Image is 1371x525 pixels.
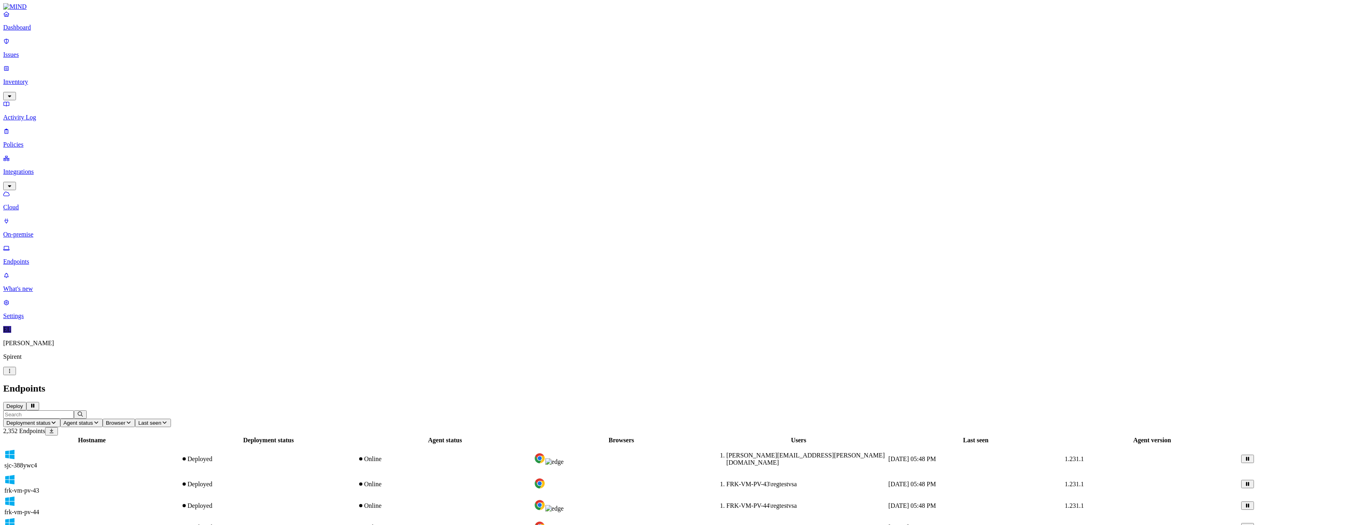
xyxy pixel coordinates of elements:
img: windows [4,449,16,460]
div: Last seen [888,437,1063,444]
span: FRK-VM-PV-44\regtestvsa [726,502,797,509]
a: MIND [3,3,1368,10]
span: frk-vm-pv-44 [4,509,39,515]
img: windows [4,474,16,485]
a: Activity Log [3,100,1368,121]
img: chrome [534,478,545,489]
span: [PERSON_NAME][EMAIL_ADDRESS][PERSON_NAME][DOMAIN_NAME] [726,452,884,466]
img: chrome [534,499,545,511]
p: Inventory [3,78,1368,86]
div: Online [358,455,532,463]
p: Settings [3,312,1368,320]
span: sjc-388ywc4 [4,462,37,469]
p: What's new [3,285,1368,292]
img: windows [4,496,16,507]
p: Policies [3,141,1368,148]
img: chrome [534,453,545,464]
p: Issues [3,51,1368,58]
a: Settings [3,299,1368,320]
img: edge [545,505,564,512]
span: Agent status [64,420,93,426]
h2: Endpoints [3,383,1368,394]
p: Activity Log [3,114,1368,121]
img: edge [545,458,564,465]
a: Policies [3,127,1368,148]
a: Dashboard [3,10,1368,31]
span: frk-vm-pv-43 [4,487,39,494]
div: Online [358,481,532,488]
span: Last seen [138,420,161,426]
span: 1.231.1 [1065,481,1084,487]
button: Deploy [3,402,26,410]
p: [PERSON_NAME] [3,340,1368,347]
a: What's new [3,272,1368,292]
p: Integrations [3,168,1368,175]
p: Spirent [3,353,1368,360]
span: 1.231.1 [1065,502,1084,509]
div: Online [358,502,532,509]
a: Issues [3,38,1368,58]
span: Browser [106,420,125,426]
a: On-premise [3,217,1368,238]
span: Deployment status [6,420,50,426]
span: Deployed [187,502,212,509]
span: Deployed [187,481,212,487]
a: Cloud [3,190,1368,211]
a: Endpoints [3,245,1368,265]
div: Hostname [4,437,179,444]
div: Users [710,437,886,444]
input: Search [3,410,74,419]
span: EL [3,326,11,333]
div: Browsers [534,437,709,444]
p: Dashboard [3,24,1368,31]
a: Integrations [3,155,1368,189]
span: [DATE] 05:48 PM [888,502,936,509]
p: Endpoints [3,258,1368,265]
p: On-premise [3,231,1368,238]
span: 2,352 Endpoints [3,428,45,434]
p: Cloud [3,204,1368,211]
span: Deployed [187,455,212,462]
span: [DATE] 05:48 PM [888,455,936,462]
img: MIND [3,3,27,10]
div: Agent version [1065,437,1239,444]
div: Agent status [358,437,532,444]
a: Inventory [3,65,1368,99]
span: 1.231.1 [1065,455,1084,462]
span: FRK-VM-PV-43\regtestvsa [726,481,797,487]
span: [DATE] 05:48 PM [888,481,936,487]
div: Deployment status [181,437,356,444]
